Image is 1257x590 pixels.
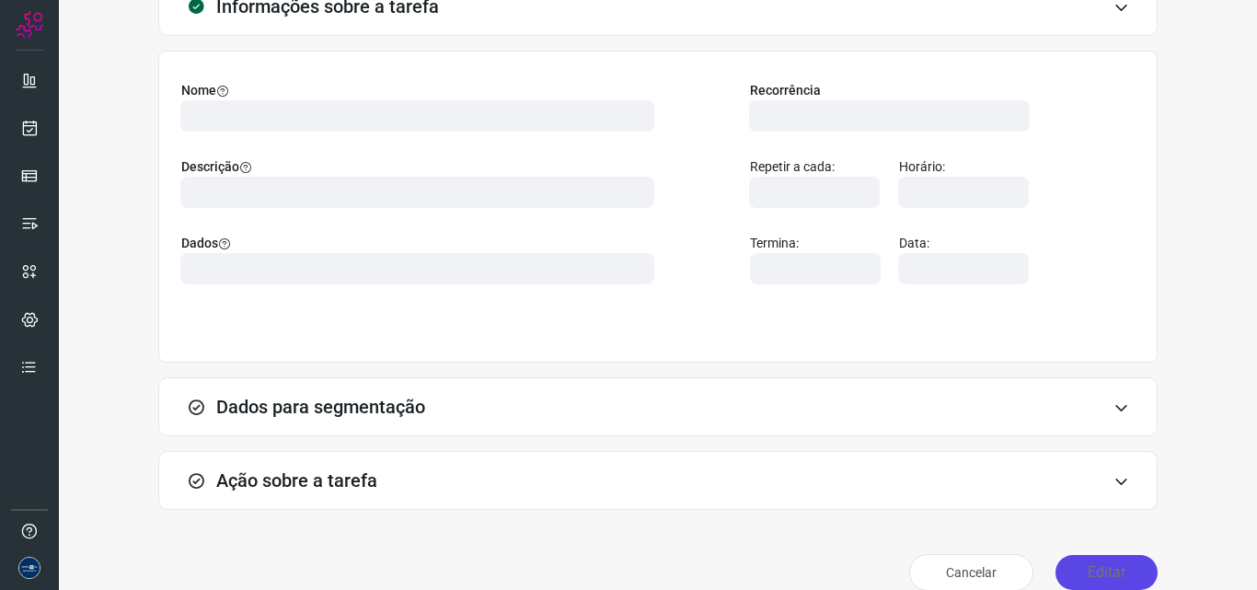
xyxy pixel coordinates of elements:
h3: Dados para segmentação [216,396,425,418]
img: Logo [16,11,43,39]
label: Dados [181,234,658,253]
img: d06bdf07e729e349525d8f0de7f5f473.png [18,557,40,579]
label: Termina: [750,234,884,253]
label: Repetir a cada: [750,157,884,177]
label: Horário: [899,157,1033,177]
label: Recorrência [750,81,1033,100]
button: Editar [1055,555,1158,590]
label: Descrição [181,157,658,177]
label: Nome [181,81,658,100]
h3: Ação sobre a tarefa [216,469,377,492]
label: Data: [899,234,1033,253]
